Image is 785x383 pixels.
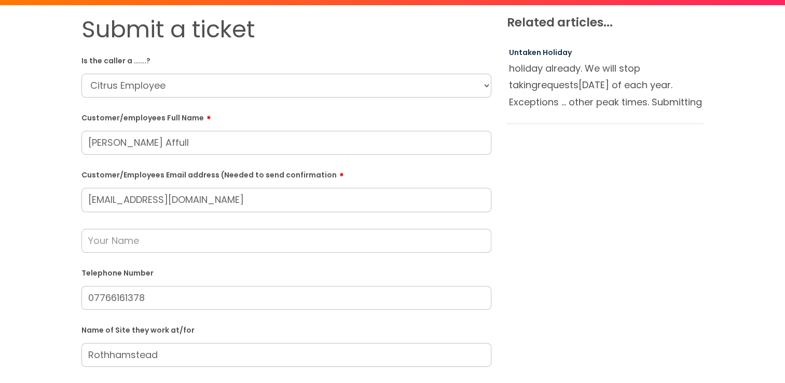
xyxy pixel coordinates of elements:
[507,16,704,30] h4: Related articles...
[509,47,572,58] a: Untaken Holiday
[81,229,491,253] input: Your Name
[81,16,491,44] h1: Submit a ticket
[509,60,702,110] p: holiday already. We will stop taking [DATE] of each year. Exceptions ... other peak times. Submit...
[81,267,491,278] label: Telephone Number
[81,324,491,335] label: Name of Site they work at/for
[81,54,491,65] label: Is the caller a ......?
[81,167,491,180] label: Customer/Employees Email address (Needed to send confirmation
[81,188,491,212] input: Email
[81,110,491,122] label: Customer/employees Full Name
[538,78,579,91] span: requests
